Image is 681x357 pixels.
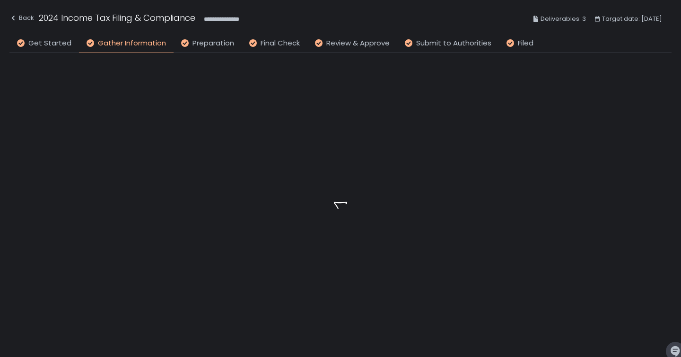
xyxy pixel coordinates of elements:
span: Filed [518,38,533,49]
div: Back [9,12,34,24]
span: Deliverables: 3 [541,13,586,25]
span: Target date: [DATE] [602,13,662,25]
span: Final Check [261,38,300,49]
button: Back [9,11,34,27]
span: Get Started [28,38,71,49]
span: Gather Information [98,38,166,49]
h1: 2024 Income Tax Filing & Compliance [39,11,195,24]
span: Preparation [192,38,234,49]
span: Review & Approve [326,38,390,49]
span: Submit to Authorities [416,38,491,49]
